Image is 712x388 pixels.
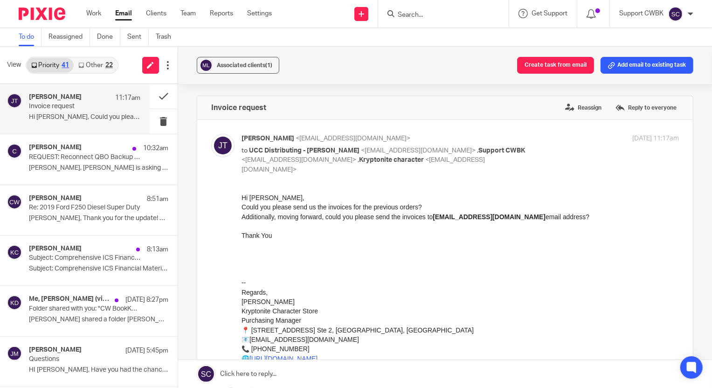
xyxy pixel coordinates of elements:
p: HI [PERSON_NAME], Have you had the chance to... [29,366,168,374]
p: [DATE] 5:45pm [125,346,168,355]
span: to [242,147,248,154]
a: Clients [146,9,166,18]
span: <[EMAIL_ADDRESS][DOMAIN_NAME]> [361,147,476,154]
p: [DATE] 8:27pm [125,295,168,305]
p: Subject: Comprehensive ICS Financial Materials, Budget & ACH Setup Notes [29,254,140,262]
a: Reports [210,9,233,18]
p: 8:13am [147,245,168,254]
img: svg%3E [7,144,22,159]
a: To do [19,28,41,46]
h4: [PERSON_NAME] [29,93,82,101]
img: svg%3E [668,7,683,21]
img: svg%3E [7,245,22,260]
a: Done [97,28,120,46]
p: Hi [PERSON_NAME], Could you please send us the invoices... [29,113,140,121]
img: svg%3E [211,134,235,157]
a: Priority41 [27,58,74,73]
div: 41 [62,62,69,69]
span: (1) [265,62,272,68]
h4: [PERSON_NAME] [29,194,82,202]
a: Work [86,9,101,18]
a: Other22 [74,58,117,73]
span: , [477,147,478,154]
span: UCC Distributing - [PERSON_NAME] [249,147,359,154]
p: 11:17am [115,93,140,103]
span: View [7,60,21,70]
button: Add email to existing task [601,57,693,74]
a: [EMAIL_ADDRESS][DOMAIN_NAME] [191,20,304,28]
p: 8:51am [147,194,168,204]
p: [PERSON_NAME] shared a folder [PERSON_NAME]... [29,316,168,324]
span: Associated clients [217,62,272,68]
a: [URL][DOMAIN_NAME] [8,162,76,169]
span: [PERSON_NAME] [242,135,294,142]
img: Pixie [19,7,65,20]
a: Trash [156,28,178,46]
p: Folder shared with you: "CW BookKeeping Information" [29,305,140,313]
a: Team [180,9,196,18]
h4: [PERSON_NAME] [29,144,82,152]
p: REQUEST: Reconnect QBO Backup App [29,153,140,161]
h4: [PERSON_NAME] [29,346,82,354]
span: <[EMAIL_ADDRESS][DOMAIN_NAME]> [296,135,410,142]
p: Invoice request [29,103,118,111]
span: Support CWBK [478,147,525,154]
button: Associated clients(1) [197,57,279,74]
span: , [358,157,359,163]
img: svg%3E [7,194,22,209]
button: Create task from email [517,57,594,74]
img: svg%3E [7,295,22,310]
p: Re: 2019 Ford F250 Diesel Super Duty [29,204,140,212]
h4: Me, [PERSON_NAME] (via Google Drive) [29,295,110,303]
input: Search [397,11,481,20]
a: Email [115,9,132,18]
span: Kryptonite character [359,157,424,163]
div: 22 [105,62,113,69]
img: svg%3E [199,58,213,72]
p: [PERSON_NAME], Thank you for the update! Please... [29,215,168,222]
span: <[EMAIL_ADDRESS][DOMAIN_NAME]> [242,157,485,173]
h4: [PERSON_NAME] [29,245,82,253]
img: svg%3E [7,93,22,108]
p: Questions [29,355,140,363]
a: Sent [127,28,149,46]
a: Settings [247,9,272,18]
p: [DATE] 11:17am [632,134,679,144]
p: [PERSON_NAME], [PERSON_NAME] is asking for a backup of QBO. It... [29,164,168,172]
a: [EMAIL_ADDRESS][DOMAIN_NAME] [8,143,118,150]
span: Get Support [532,10,567,17]
a: Reassigned [48,28,90,46]
span: <[EMAIL_ADDRESS][DOMAIN_NAME]> [242,157,356,163]
img: svg%3E [7,346,22,361]
label: Reassign [563,101,604,115]
h4: Invoice request [211,103,266,112]
p: Subject: Comprehensive ICS Financial Materials,... [29,265,168,273]
label: Reply to everyone [613,101,679,115]
p: 10:32am [143,144,168,153]
p: Support CWBK [619,9,664,18]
